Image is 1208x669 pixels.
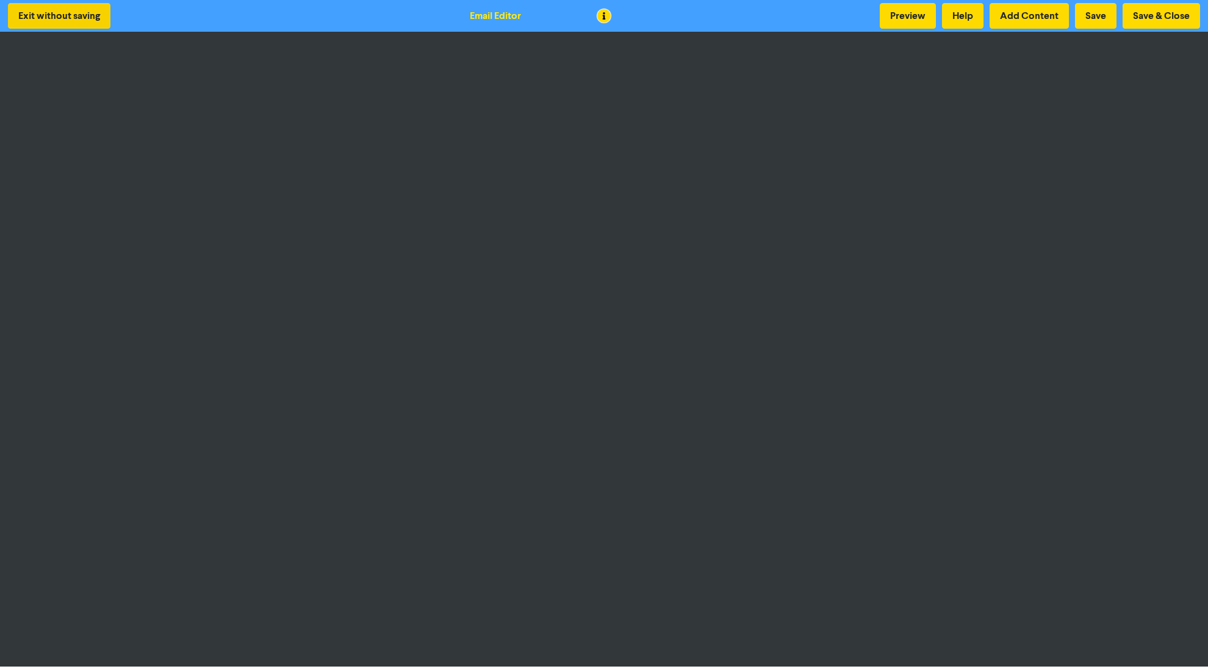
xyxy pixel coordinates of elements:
[8,3,110,29] button: Exit without saving
[470,9,521,23] div: Email Editor
[880,3,936,29] button: Preview
[1075,3,1116,29] button: Save
[942,3,983,29] button: Help
[990,3,1069,29] button: Add Content
[1123,3,1200,29] button: Save & Close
